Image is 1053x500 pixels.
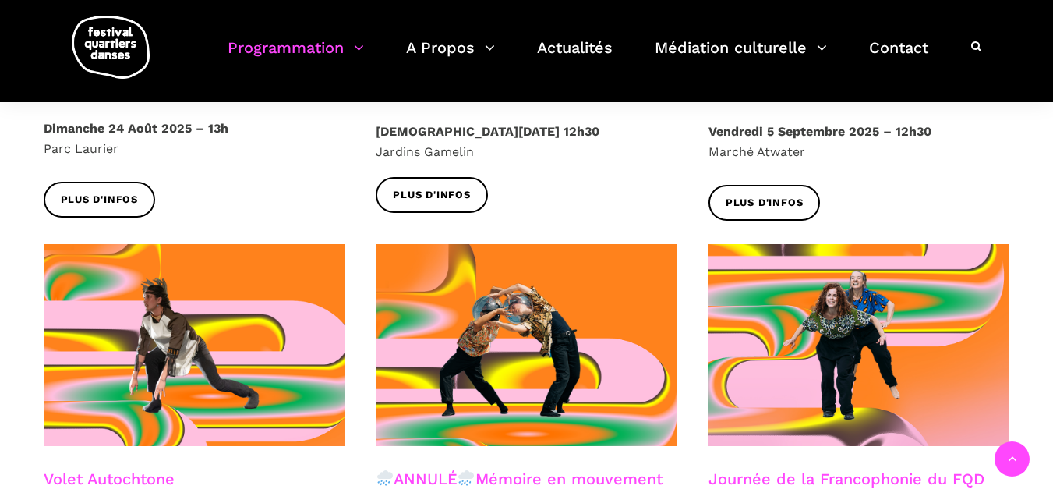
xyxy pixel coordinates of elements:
[377,470,393,486] img: 🌧️
[228,34,364,80] a: Programmation
[708,185,821,220] a: Plus d'infos
[458,470,474,486] img: 🌧️
[726,195,804,211] span: Plus d'infos
[708,470,984,488] a: Journée de la Francophonie du FQD
[708,124,931,139] strong: Vendredi 5 Septembre 2025 – 12h30
[869,34,928,80] a: Contact
[376,470,663,488] a: ANNULÉMémoire en mouvement
[376,124,599,139] strong: [DEMOGRAPHIC_DATA][DATE] 12h30
[406,34,495,80] a: A Propos
[44,121,228,136] strong: Dimanche 24 Août 2025 – 13h
[44,182,156,217] a: Plus d'infos
[376,177,488,212] a: Plus d'infos
[537,34,613,80] a: Actualités
[655,34,827,80] a: Médiation culturelle
[393,187,471,204] span: Plus d'infos
[708,122,1010,161] p: Marché Atwater
[72,16,150,79] img: logo-fqd-med
[61,192,139,208] span: Plus d'infos
[44,119,345,158] p: Parc Laurier
[376,122,677,161] p: Jardins Gamelin
[44,470,175,488] a: Volet Autochtone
